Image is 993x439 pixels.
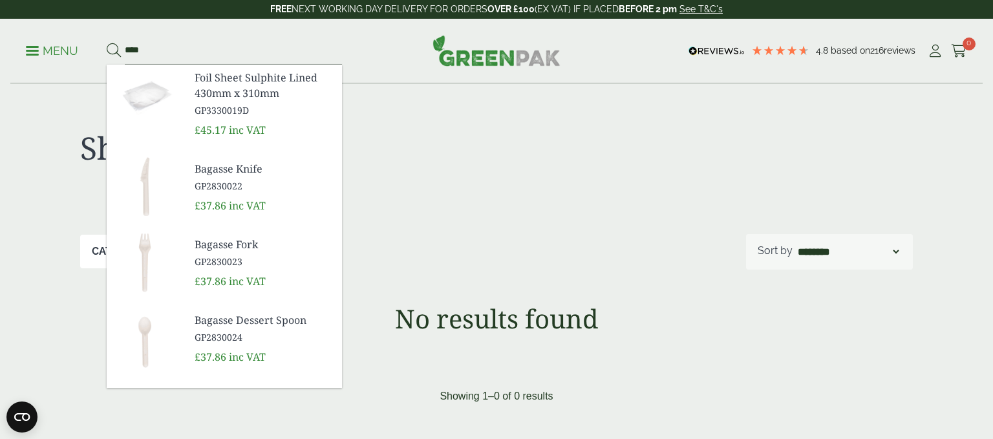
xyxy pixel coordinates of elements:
[432,35,561,66] img: GreenPak Supplies
[195,70,332,117] a: Foil Sheet Sulphite Lined 430mm x 310mm GP3330019D
[689,47,745,56] img: REVIEWS.io
[6,402,37,433] button: Open CMP widget
[229,123,266,137] span: inc VAT
[487,4,535,14] strong: OVER £100
[26,43,78,56] a: Menu
[45,303,948,334] h1: No results found
[92,244,157,259] p: Categories
[195,237,332,252] span: Bagasse Fork
[195,123,226,137] span: £45.17
[927,45,943,58] i: My Account
[195,274,226,288] span: £37.86
[195,179,332,193] span: GP2830022
[26,43,78,59] p: Menu
[195,255,332,268] span: GP2830023
[195,312,332,328] span: Bagasse Dessert Spoon
[107,231,184,294] img: GP2830023
[795,243,901,261] select: Shop order
[195,103,332,117] span: GP3330019D
[195,312,332,344] a: Bagasse Dessert Spoon GP2830024
[195,350,226,364] span: £37.86
[951,45,967,58] i: Cart
[758,243,793,259] p: Sort by
[195,198,226,213] span: £37.86
[195,70,332,101] span: Foil Sheet Sulphite Lined 430mm x 310mm
[619,4,677,14] strong: BEFORE 2 pm
[80,129,496,167] h1: Shop
[229,274,266,288] span: inc VAT
[679,4,723,14] a: See T&C's
[107,65,184,127] img: GP3330019D
[440,389,553,404] p: Showing 1–0 of 0 results
[195,161,332,177] span: Bagasse Knife
[870,45,884,56] span: 216
[229,198,266,213] span: inc VAT
[270,4,292,14] strong: FREE
[107,156,184,218] img: GP2830022
[963,37,976,50] span: 0
[195,330,332,344] span: GP2830024
[816,45,831,56] span: 4.8
[831,45,870,56] span: Based on
[884,45,915,56] span: reviews
[195,161,332,193] a: Bagasse Knife GP2830022
[751,45,809,56] div: 4.79 Stars
[229,350,266,364] span: inc VAT
[107,307,184,369] img: GP2830024
[951,41,967,61] a: 0
[195,237,332,268] a: Bagasse Fork GP2830023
